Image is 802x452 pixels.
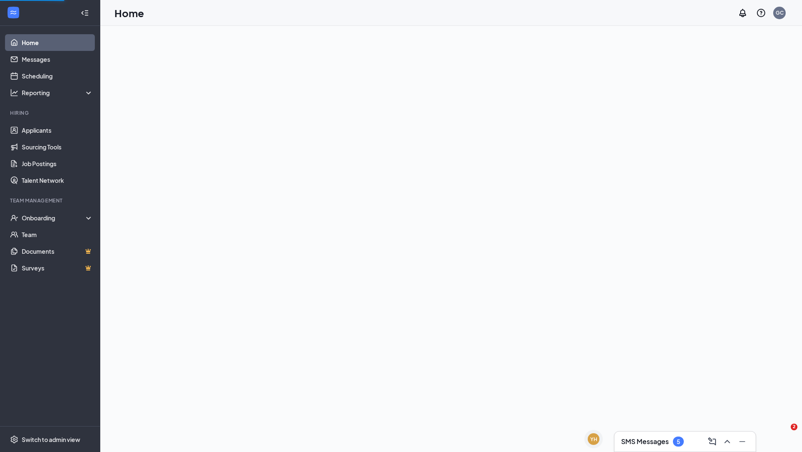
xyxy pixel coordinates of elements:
a: SurveysCrown [22,260,93,276]
svg: Notifications [738,8,748,18]
svg: Collapse [81,9,89,17]
div: Onboarding [22,214,86,222]
button: Minimize [736,435,749,448]
svg: Analysis [10,88,18,97]
svg: Minimize [737,437,747,447]
a: Talent Network [22,172,93,189]
div: GC [776,9,784,16]
svg: WorkstreamLogo [9,8,18,17]
div: Switch to admin view [22,435,80,444]
div: 5 [677,438,680,445]
div: YH [590,436,597,443]
a: Scheduling [22,68,93,84]
button: ComposeMessage [706,435,719,448]
svg: ComposeMessage [707,437,717,447]
a: Applicants [22,122,93,139]
h1: Home [114,6,144,20]
svg: QuestionInfo [756,8,766,18]
span: 2 [791,424,797,430]
a: Home [22,34,93,51]
button: ChevronUp [721,435,734,448]
svg: ChevronUp [722,437,732,447]
a: DocumentsCrown [22,243,93,260]
iframe: Intercom live chat [774,424,794,444]
div: Team Management [10,197,91,204]
a: Sourcing Tools [22,139,93,155]
h3: SMS Messages [621,437,669,446]
div: Hiring [10,109,91,116]
a: Team [22,226,93,243]
a: Job Postings [22,155,93,172]
svg: Settings [10,435,18,444]
svg: UserCheck [10,214,18,222]
div: Reporting [22,88,94,97]
a: Messages [22,51,93,68]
